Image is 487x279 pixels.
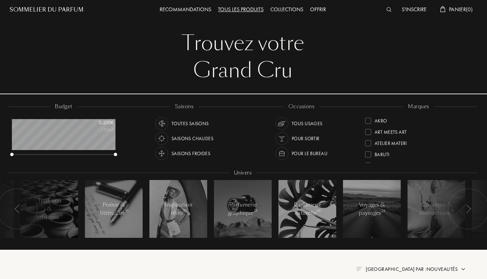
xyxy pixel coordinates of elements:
div: Collections [267,5,307,14]
div: Voyages & paysages [358,201,386,217]
a: Tous les produits [215,6,267,13]
div: Recommandations [156,5,215,14]
img: usage_occasion_work_white.svg [277,149,287,158]
div: Baruti [375,149,390,158]
div: Grand Cru [15,57,471,84]
div: Inspiration rétro [164,201,193,217]
img: usage_occasion_all_white.svg [277,119,287,128]
img: usage_season_average_white.svg [157,119,166,128]
div: Tous les produits [215,5,267,14]
div: budget [50,103,77,111]
img: filter_by.png [356,267,362,271]
div: Atelier Materi [375,137,407,147]
div: Pour le bureau [292,147,327,160]
div: Univers [229,169,256,177]
div: Tous usages [292,117,323,130]
div: 0 - 200 € [80,119,114,126]
img: cart_white.svg [440,6,446,12]
span: 49 [317,209,321,213]
img: search_icn_white.svg [386,7,392,12]
img: usage_season_hot_white.svg [157,134,166,143]
div: Akro [375,115,387,124]
span: 37 [183,209,187,213]
span: Panier ( 0 ) [449,6,473,13]
div: marques [403,103,434,111]
div: Saisons froides [172,147,210,160]
img: usage_occasion_party_white.svg [277,134,287,143]
img: usage_season_cold_white.svg [157,149,166,158]
div: S'inscrire [398,5,430,14]
span: 15 [125,209,128,213]
div: Art Meets Art [375,126,407,135]
div: Toutes saisons [172,117,209,130]
a: Recommandations [156,6,215,13]
a: Offrir [307,6,329,13]
div: Parfumerie naturelle [293,201,322,217]
img: arr_left.svg [15,204,20,213]
div: /50mL [80,126,114,133]
img: arrow.png [461,266,466,272]
div: saisons [170,103,198,111]
div: Offrir [307,5,329,14]
span: 24 [381,209,385,213]
div: Parfumerie graphique [228,201,257,217]
span: 23 [254,209,258,213]
div: Trouvez votre [15,30,471,57]
a: Collections [267,6,307,13]
span: [GEOGRAPHIC_DATA] par : Nouveautés [366,266,458,273]
div: occasions [284,103,319,111]
div: Binet-Papillon [375,160,408,169]
img: arr_left.svg [466,204,471,213]
div: Pour sortir [292,132,320,145]
div: Saisons chaudes [172,132,213,145]
a: Sommelier du Parfum [10,6,84,14]
a: S'inscrire [398,6,430,13]
div: Poésie & littérature [100,201,128,217]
